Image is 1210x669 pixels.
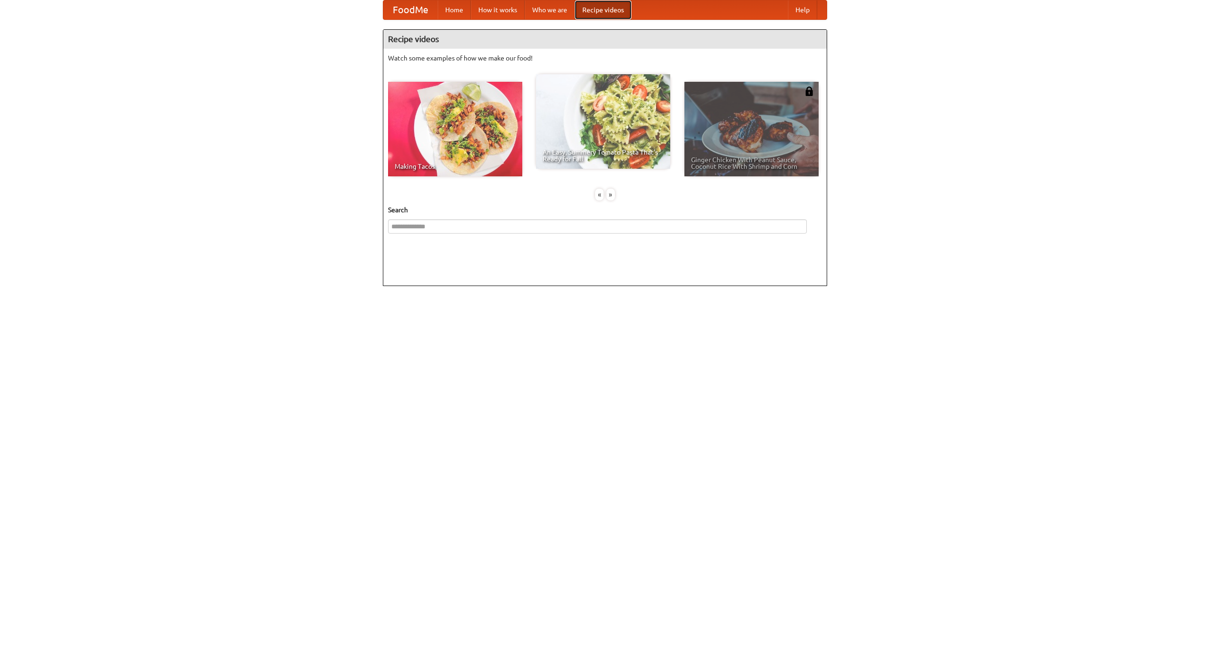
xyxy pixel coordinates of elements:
a: An Easy, Summery Tomato Pasta That's Ready for Fall [536,74,670,169]
div: « [595,189,604,200]
a: Making Tacos [388,82,522,176]
span: An Easy, Summery Tomato Pasta That's Ready for Fall [543,149,664,162]
a: FoodMe [383,0,438,19]
h4: Recipe videos [383,30,827,49]
p: Watch some examples of how we make our food! [388,53,822,63]
h5: Search [388,205,822,215]
a: Recipe videos [575,0,631,19]
img: 483408.png [804,87,814,96]
a: Who we are [525,0,575,19]
a: How it works [471,0,525,19]
span: Making Tacos [395,163,516,170]
a: Home [438,0,471,19]
a: Help [788,0,817,19]
div: » [606,189,615,200]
